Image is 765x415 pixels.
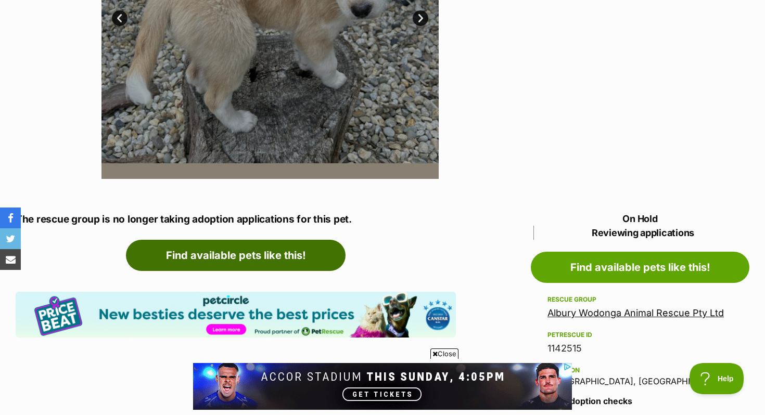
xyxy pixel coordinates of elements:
img: Pet Circle promo banner [16,292,456,337]
div: Location [547,366,733,374]
div: PetRescue ID [547,331,733,339]
a: Next [413,10,428,26]
span: Close [430,348,458,359]
a: Find available pets like this! [531,252,749,283]
iframe: Help Scout Beacon - Open [690,363,744,394]
a: Find available pets like this! [126,240,346,271]
p: On Hold [531,212,749,240]
div: 1142515 [547,341,733,356]
p: The rescue group is no longer taking adoption applications for this pet. [16,212,456,227]
a: Prev [112,10,127,26]
span: Reviewing applications [533,226,749,240]
div: [GEOGRAPHIC_DATA], [GEOGRAPHIC_DATA] [547,364,733,386]
a: Albury Wodonga Animal Rescue Pty Ltd [547,307,724,318]
h3: Pre-adoption checks [547,395,733,407]
iframe: Advertisement [193,363,572,410]
div: Rescue group [547,295,733,304]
